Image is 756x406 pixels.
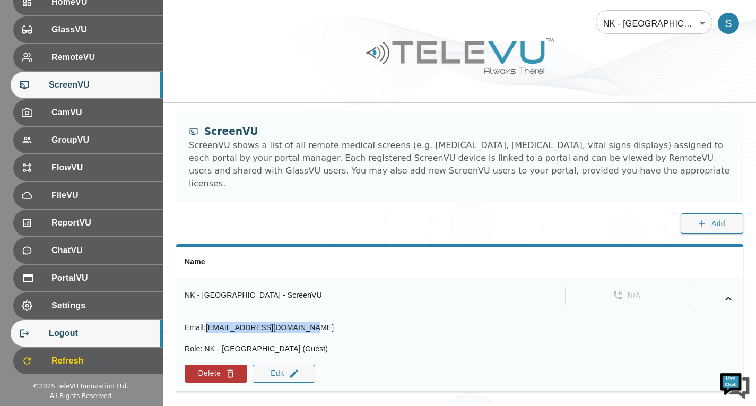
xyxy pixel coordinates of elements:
[5,290,202,327] textarea: Type your message and hit 'Enter'
[13,237,163,264] div: ChatVU
[11,320,163,347] div: Logout
[18,49,45,76] img: d_736959983_company_1615157101543_736959983
[364,34,555,78] img: Logo
[13,265,163,291] div: PortalVU
[51,272,154,284] span: PortalVU
[718,13,739,34] div: S
[189,139,731,190] div: ScreenVU shows a list of all remote medical screens (e.g. [MEDICAL_DATA], [MEDICAL_DATA], vital s...
[13,210,163,236] div: ReportVU
[51,106,154,119] span: CamVU
[51,299,154,312] span: Settings
[596,8,712,38] div: NK - [GEOGRAPHIC_DATA]
[185,257,205,266] span: Name
[176,247,743,392] table: simple table
[51,244,154,257] span: ChatVU
[174,5,199,31] div: Minimize live chat window
[51,217,154,229] span: ReportVU
[13,16,163,43] div: GlassVU
[49,327,154,340] span: Logout
[13,292,163,319] div: Settings
[189,124,731,139] div: ScreenVU
[13,44,163,71] div: RemoteVU
[13,348,163,374] div: Refresh
[51,355,154,367] span: Refresh
[62,134,146,241] span: We're online!
[51,23,154,36] span: GlassVU
[205,344,328,353] span: NK - [GEOGRAPHIC_DATA] (Guest)
[681,213,743,234] button: Add
[13,182,163,209] div: FileVU
[185,290,424,300] div: NK - [GEOGRAPHIC_DATA] - ScreenVU
[13,99,163,126] div: CamVU
[711,217,725,230] span: Add
[51,189,154,202] span: FileVU
[11,72,163,98] div: ScreenVU
[185,322,334,333] div: Email :
[13,127,163,153] div: GroupVU
[49,79,154,91] span: ScreenVU
[13,154,163,181] div: FlowVU
[51,51,154,64] span: RemoteVU
[51,161,154,174] span: FlowVU
[206,323,334,332] span: [EMAIL_ADDRESS][DOMAIN_NAME]
[55,56,178,70] div: Chat with us now
[51,134,154,146] span: GroupVU
[719,369,751,401] img: Chat Widget
[185,343,334,354] div: Role :
[185,365,247,383] button: Delete
[253,365,315,383] button: Edit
